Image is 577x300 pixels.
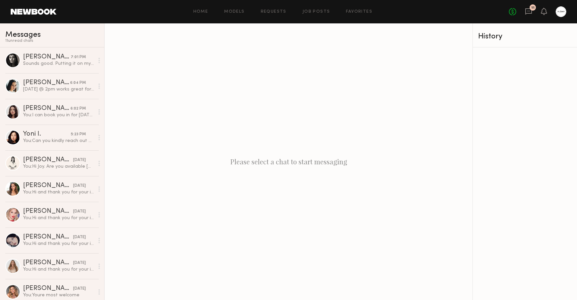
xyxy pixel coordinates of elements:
[23,266,94,273] div: You: Hi and thank you for your interest! We’re currently casting for a content collaboration invo...
[261,10,286,14] a: Requests
[73,157,86,163] div: [DATE]
[71,54,86,60] div: 7:01 PM
[23,105,70,112] div: [PERSON_NAME]
[23,292,94,298] div: You: Youre most welcome
[23,112,94,118] div: You: I can book you in for [DATE] at 1 pm. Will that work for you?
[73,286,86,292] div: [DATE]
[73,183,86,189] div: [DATE]
[105,23,472,300] div: Please select a chat to start messaging
[23,241,94,247] div: You: Hi and thank you for your interest! We’re currently casting for a content collaboration invo...
[531,6,535,10] div: 11
[70,106,86,112] div: 6:02 PM
[224,10,244,14] a: Models
[23,234,73,241] div: [PERSON_NAME]
[193,10,208,14] a: Home
[23,189,94,195] div: You: Hi and thank you for your interest! We’re currently casting for a content collaboration invo...
[5,31,41,39] span: Messages
[23,80,70,86] div: [PERSON_NAME]
[346,10,372,14] a: Favorites
[23,54,71,60] div: [PERSON_NAME]
[70,80,86,86] div: 6:04 PM
[23,208,73,215] div: [PERSON_NAME]
[23,157,73,163] div: [PERSON_NAME]
[73,208,86,215] div: [DATE]
[23,163,94,170] div: You: Hi Joy. Are you available [DATE] at 2 pm?
[23,60,94,67] div: Sounds good. Putting it on my calendar
[23,215,94,221] div: You: Hi and thank you for your interest! We’re currently casting for a content collaboration invo...
[478,33,572,40] div: History
[303,10,330,14] a: Job Posts
[23,260,73,266] div: [PERSON_NAME]
[23,138,94,144] div: You: Can you kindly reach out on IG with the information requested so i can finalize this appoint...
[23,86,94,93] div: [DATE] @ 2pm works great for me. Thanks again, looking forward to meeting the team
[23,131,71,138] div: Yoni I.
[71,131,86,138] div: 5:23 PM
[73,260,86,266] div: [DATE]
[73,234,86,241] div: [DATE]
[23,285,73,292] div: [PERSON_NAME] [PERSON_NAME]
[525,8,532,16] a: 11
[23,182,73,189] div: [PERSON_NAME]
